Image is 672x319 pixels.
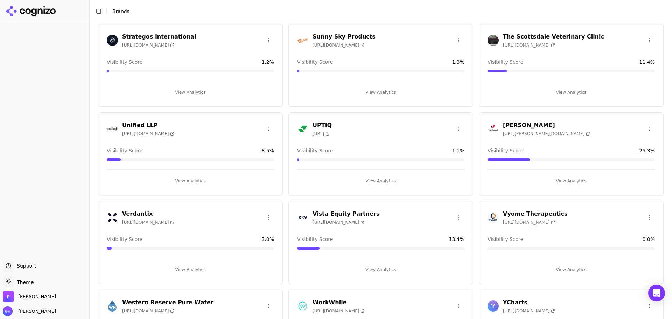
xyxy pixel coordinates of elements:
span: 1.3 % [452,58,464,65]
h3: UPTIQ [313,121,332,130]
img: Strategos International [107,35,118,46]
h3: Vyome Therapeutics [503,210,568,218]
span: 3.0 % [261,236,274,243]
img: Perrill [3,291,14,302]
span: [URL][DOMAIN_NAME] [122,308,174,314]
img: UPTIQ [297,123,308,134]
img: Vista Equity Partners [297,212,308,223]
img: The Scottsdale Veterinary Clinic [488,35,499,46]
span: [URL][DOMAIN_NAME] [122,131,174,137]
span: 25.3 % [639,147,655,154]
button: View Analytics [488,175,655,187]
img: Verdantix [107,212,118,223]
img: Valant [488,123,499,134]
span: Theme [14,279,34,285]
span: 8.5 % [261,147,274,154]
span: Visibility Score [488,58,523,65]
span: [URL][DOMAIN_NAME] [503,42,555,48]
button: View Analytics [297,264,464,275]
img: Western Reserve Pure Water [107,300,118,312]
img: Grace Hallen [3,306,13,316]
span: Brands [112,8,129,14]
nav: breadcrumb [112,8,652,15]
img: YCharts [488,300,499,312]
img: WorkWhile [297,300,308,312]
span: [URL][DOMAIN_NAME] [313,308,365,314]
button: View Analytics [107,264,274,275]
h3: Sunny Sky Products [313,33,376,41]
h3: WorkWhile [313,298,365,307]
span: Visibility Score [488,236,523,243]
span: Visibility Score [107,236,142,243]
img: Unified LLP [107,123,118,134]
h3: Vista Equity Partners [313,210,379,218]
span: Visibility Score [488,147,523,154]
span: Visibility Score [107,58,142,65]
span: [URL][DOMAIN_NAME] [503,308,555,314]
button: Open organization switcher [3,291,56,302]
h3: YCharts [503,298,555,307]
span: [URL][DOMAIN_NAME] [122,42,174,48]
span: [PERSON_NAME] [15,308,56,314]
span: Visibility Score [107,147,142,154]
span: [URL][DOMAIN_NAME] [313,42,365,48]
span: 11.4 % [639,58,655,65]
span: [URL][DOMAIN_NAME] [313,220,365,225]
span: 1.2 % [261,58,274,65]
h3: The Scottsdale Veterinary Clinic [503,33,604,41]
span: Visibility Score [297,236,333,243]
span: [URL][PERSON_NAME][DOMAIN_NAME] [503,131,590,137]
span: [URL][DOMAIN_NAME] [122,220,174,225]
span: Perrill [18,293,56,300]
span: 1.1 % [452,147,464,154]
button: View Analytics [297,175,464,187]
span: Visibility Score [297,58,333,65]
button: View Analytics [297,87,464,98]
span: Visibility Score [297,147,333,154]
button: View Analytics [107,175,274,187]
img: Sunny Sky Products [297,35,308,46]
span: Support [14,262,36,269]
h3: Strategos International [122,33,196,41]
button: View Analytics [107,87,274,98]
div: Open Intercom Messenger [648,285,665,301]
button: View Analytics [488,264,655,275]
h3: Western Reserve Pure Water [122,298,213,307]
h3: Unified LLP [122,121,174,130]
span: [URL][DOMAIN_NAME] [503,220,555,225]
button: Open user button [3,306,56,316]
span: 13.4 % [449,236,464,243]
span: 0.0 % [642,236,655,243]
h3: [PERSON_NAME] [503,121,590,130]
span: [URL] [313,131,330,137]
button: View Analytics [488,87,655,98]
img: Vyome Therapeutics [488,212,499,223]
h3: Verdantix [122,210,174,218]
